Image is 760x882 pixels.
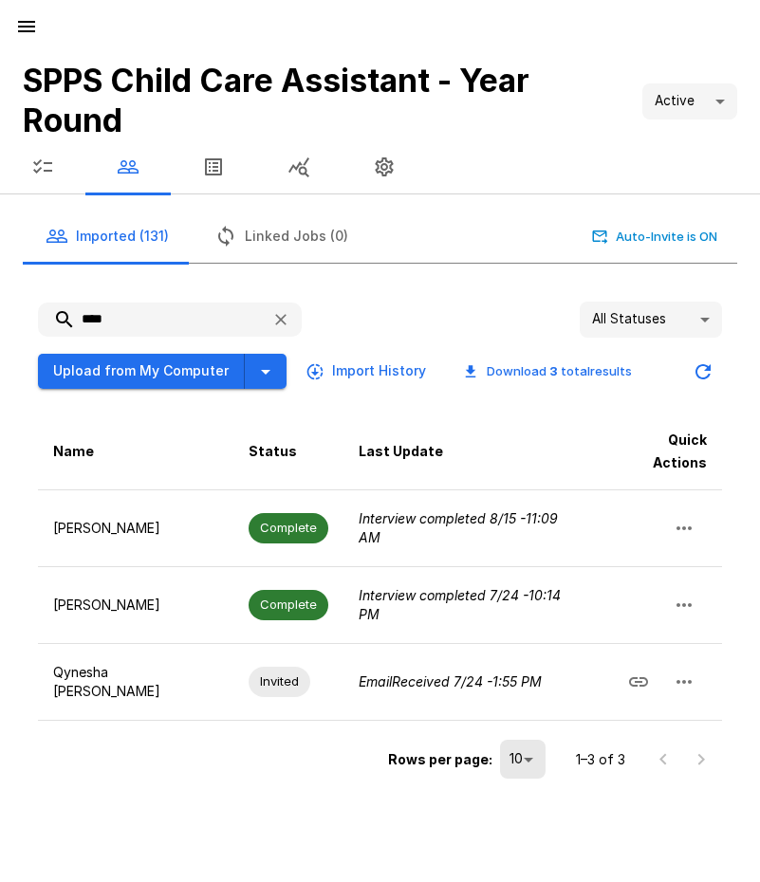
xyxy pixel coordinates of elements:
p: Qynesha [PERSON_NAME] [53,663,218,701]
button: Updated Today - 10:25 AM [684,353,722,391]
p: [PERSON_NAME] [53,519,218,538]
i: Interview completed 8/15 - 11:09 AM [359,510,558,545]
div: 10 [500,740,546,778]
span: Invited [249,672,310,690]
span: Complete [249,596,328,614]
th: Quick Actions [597,413,722,490]
button: Imported (131) [23,210,192,263]
th: Status [233,413,343,490]
i: Interview completed 7/24 - 10:14 PM [359,587,561,622]
button: Linked Jobs (0) [192,210,371,263]
p: 1–3 of 3 [576,750,625,769]
p: [PERSON_NAME] [53,596,218,615]
span: Copy Interview Link [616,671,661,688]
span: Complete [249,519,328,537]
b: SPPS Child Care Assistant - Year Round [23,61,529,139]
th: Last Update [343,413,598,490]
th: Name [38,413,233,490]
button: Import History [302,354,434,389]
button: Download 3 totalresults [449,357,647,386]
button: Auto-Invite is ON [588,222,722,251]
div: Active [642,83,737,119]
button: Upload from My Computer [38,354,245,389]
div: All Statuses [580,302,722,338]
i: Email Received 7/24 - 1:55 PM [359,673,542,689]
b: 3 [549,363,558,378]
p: Rows per page: [388,750,492,769]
